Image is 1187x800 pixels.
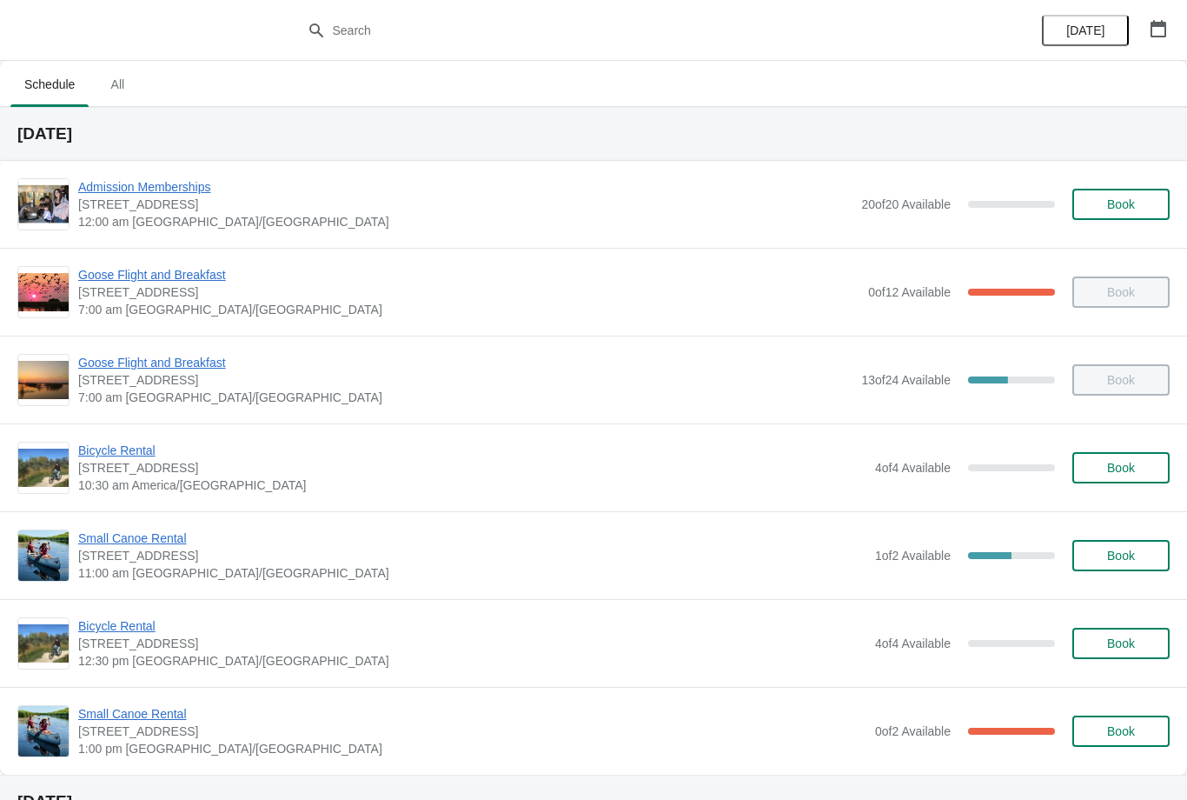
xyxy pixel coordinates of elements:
span: [STREET_ADDRESS] [78,635,866,652]
span: 0 of 2 Available [875,724,951,738]
img: Bicycle Rental | 1 Snow Goose Bay, Stonewall, MB R0C 2Z0 | 12:30 pm America/Winnipeg [18,624,69,663]
button: Book [1072,628,1170,659]
span: 4 of 4 Available [875,637,951,650]
span: 1:00 pm [GEOGRAPHIC_DATA]/[GEOGRAPHIC_DATA] [78,740,866,757]
span: [STREET_ADDRESS] [78,547,866,564]
span: Goose Flight and Breakfast [78,354,852,371]
button: Book [1072,452,1170,483]
span: Admission Memberships [78,178,852,196]
span: 20 of 20 Available [861,197,951,211]
img: Small Canoe Rental | 1 Snow Goose Bay, Stonewall, MB R0C 2Z0 | 11:00 am America/Winnipeg [18,530,69,581]
img: Admission Memberships | 1 Snow Goose Bay, Stonewall, MB R0C 2Z0 | 12:00 am America/Winnipeg [18,179,69,230]
h2: [DATE] [17,125,1170,143]
span: Book [1107,724,1135,738]
span: Book [1107,549,1135,563]
button: Book [1072,540,1170,571]
input: Search [332,15,891,46]
span: 13 of 24 Available [861,373,951,387]
span: Goose Flight and Breakfast [78,266,859,283]
span: All [96,69,139,100]
span: Small Canoe Rental [78,530,866,547]
span: [STREET_ADDRESS] [78,283,859,301]
img: Small Canoe Rental | 1 Snow Goose Bay, Stonewall, MB R0C 2Z0 | 1:00 pm America/Winnipeg [18,706,69,757]
span: 10:30 am America/[GEOGRAPHIC_DATA] [78,477,866,494]
span: [STREET_ADDRESS] [78,196,852,213]
span: [STREET_ADDRESS] [78,459,866,477]
img: Goose Flight and Breakfast | 1 Snow Goose Bay, Stonewall, MB R0C 2Z0 | 7:00 am America/Winnipeg [18,361,69,398]
button: Book [1072,716,1170,747]
span: Book [1107,461,1135,475]
span: 7:00 am [GEOGRAPHIC_DATA]/[GEOGRAPHIC_DATA] [78,301,859,318]
span: 0 of 12 Available [868,285,951,299]
span: 12:00 am [GEOGRAPHIC_DATA]/[GEOGRAPHIC_DATA] [78,213,852,230]
span: Book [1107,197,1135,211]
span: [DATE] [1066,23,1104,37]
span: Bicycle Rental [78,442,866,459]
img: Bicycle Rental | 1 Snow Goose Bay, Stonewall, MB R0C 2Z0 | 10:30 am America/Winnipeg [18,449,69,487]
span: [STREET_ADDRESS] [78,371,852,389]
span: 12:30 pm [GEOGRAPHIC_DATA]/[GEOGRAPHIC_DATA] [78,652,866,670]
span: 4 of 4 Available [875,461,951,475]
span: Schedule [10,69,89,100]
span: [STREET_ADDRESS] [78,723,866,740]
button: Book [1072,189,1170,220]
span: Book [1107,637,1135,650]
span: 1 of 2 Available [875,549,951,563]
span: Small Canoe Rental [78,705,866,723]
span: Bicycle Rental [78,617,866,635]
span: 7:00 am [GEOGRAPHIC_DATA]/[GEOGRAPHIC_DATA] [78,389,852,406]
button: [DATE] [1042,15,1129,46]
span: 11:00 am [GEOGRAPHIC_DATA]/[GEOGRAPHIC_DATA] [78,564,866,582]
img: Goose Flight and Breakfast | 1 Snow Goose Bay, Stonewall, MB R0C 2Z0 | 7:00 am America/Winnipeg [18,273,69,311]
